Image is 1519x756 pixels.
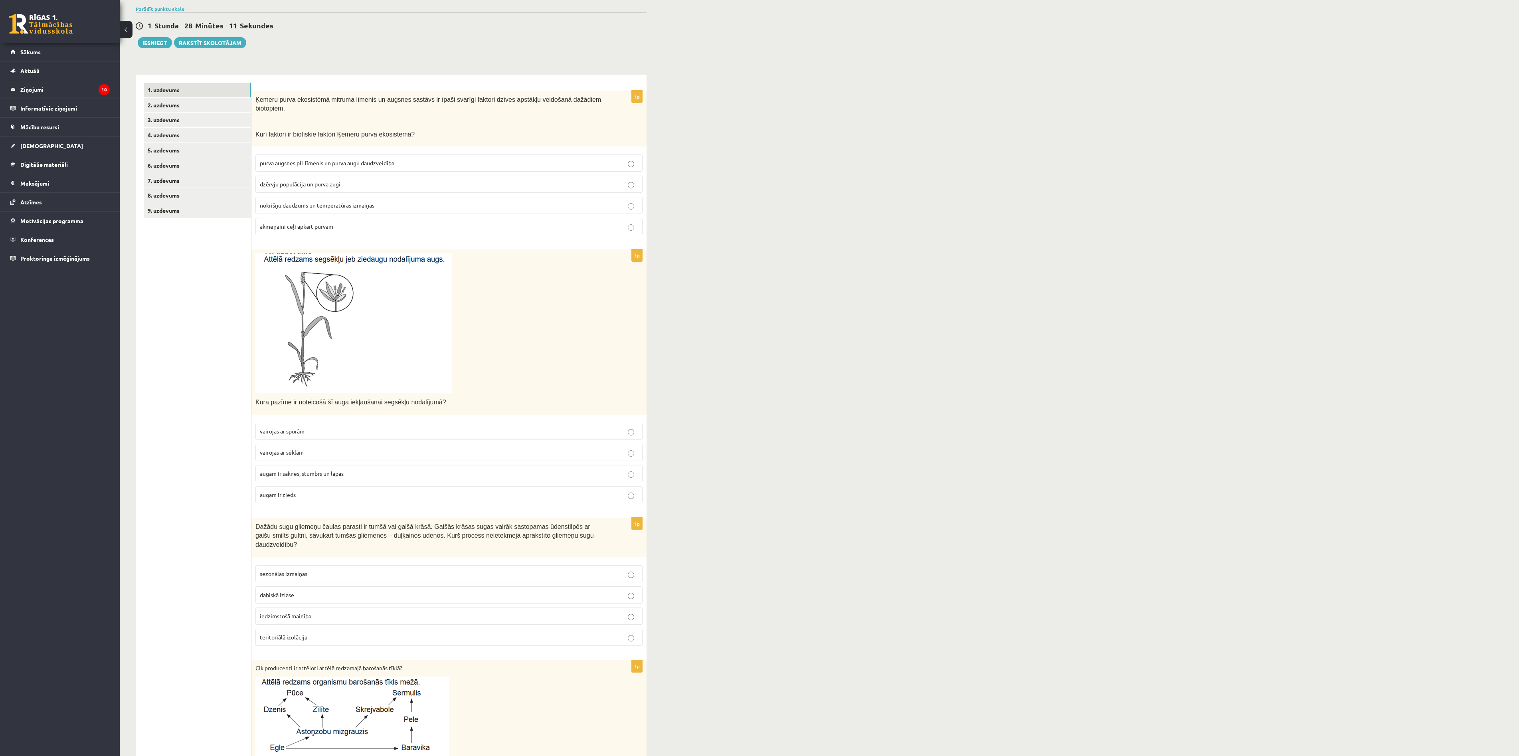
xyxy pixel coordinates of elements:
[260,180,340,188] span: dzērvju populācija un purva augi
[255,96,601,112] span: Ķemeru purva ekosistēmā mitruma līmenis un augsnes sastāvs ir īpaši svarīgi faktori dzīves apstāk...
[628,635,634,641] input: teritoriālā izolācija
[628,471,634,478] input: augam ir saknes, stumbrs un lapas
[10,43,110,61] a: Sākums
[20,80,110,99] legend: Ziņojumi
[10,230,110,249] a: Konferences
[255,131,415,138] span: Kuri faktori ir biotiskie faktori Ķemeru purva ekosistēmā?
[628,161,634,167] input: purva augsnes pH līmenis un purva augu daudzveidība
[260,591,294,598] span: dabiskā izlase
[144,173,251,188] a: 7. uzdevums
[20,48,41,55] span: Sākums
[260,427,305,435] span: vairojas ar sporām
[628,614,634,620] input: iedzimstošā mainība
[628,572,634,578] input: sezonālas izmaiņas
[628,182,634,188] input: dzērvju populācija un purva augi
[154,21,179,30] span: Stunda
[99,84,110,95] i: 10
[255,523,594,548] span: Dažādu sugu gliemeņu čaulas parasti ir tumšā vai gaišā krāsā. Gaišās krāsas sugas vairāk sastopam...
[138,37,172,48] button: Iesniegt
[9,14,73,34] a: Rīgas 1. Tālmācības vidusskola
[260,449,304,456] span: vairojas ar sēklām
[10,99,110,117] a: Informatīvie ziņojumi
[10,137,110,155] a: [DEMOGRAPHIC_DATA]
[10,174,110,192] a: Maksājumi
[628,450,634,457] input: vairojas ar sēklām
[260,612,311,619] span: iedzimstošā mainība
[144,188,251,203] a: 8. uzdevums
[20,174,110,192] legend: Maksājumi
[631,517,643,530] p: 1p
[10,155,110,174] a: Digitālie materiāli
[20,123,59,131] span: Mācību resursi
[628,429,634,435] input: vairojas ar sporām
[628,203,634,210] input: nokrišņu daudzums un temperatūras izmaiņas
[144,113,251,127] a: 3. uzdevums
[144,83,251,97] a: 1. uzdevums
[10,193,110,211] a: Atzīmes
[631,660,643,673] p: 1p
[144,98,251,113] a: 2. uzdevums
[144,158,251,173] a: 6. uzdevums
[174,37,246,48] a: Rakstīt skolotājam
[10,118,110,136] a: Mācību resursi
[255,253,452,393] img: A diagram of a plant AI-generated content may be incorrect.
[260,570,307,577] span: sezonālas izmaiņas
[144,203,251,218] a: 9. uzdevums
[195,21,223,30] span: Minūtes
[20,99,110,117] legend: Informatīvie ziņojumi
[20,217,83,224] span: Motivācijas programma
[20,255,90,262] span: Proktoringa izmēģinājums
[20,236,54,243] span: Konferences
[255,399,446,406] span: Kura pazīme ir noteicošā šī auga iekļaušanai segsēkļu nodalījumā?
[10,249,110,267] a: Proktoringa izmēģinājums
[10,80,110,99] a: Ziņojumi10
[628,224,634,231] input: akmeņaini ceļi apkārt purvam
[260,159,394,166] span: purva augsnes pH līmenis un purva augu daudzveidība
[20,67,40,74] span: Aktuāli
[10,61,110,80] a: Aktuāli
[229,21,237,30] span: 11
[631,90,643,103] p: 1p
[628,593,634,599] input: dabiskā izlase
[260,491,296,498] span: augam ir zieds
[260,202,374,209] span: nokrišņu daudzums un temperatūras izmaiņas
[240,21,273,30] span: Sekundes
[20,198,42,206] span: Atzīmes
[260,223,333,230] span: akmeņaini ceļi apkārt purvam
[631,249,643,262] p: 1p
[628,493,634,499] input: augam ir zieds
[10,212,110,230] a: Motivācijas programma
[260,633,307,641] span: teritoriālā izolācija
[20,161,68,168] span: Digitālie materiāli
[20,142,83,149] span: [DEMOGRAPHIC_DATA]
[148,21,152,30] span: 1
[144,143,251,158] a: 5. uzdevums
[136,6,184,12] a: Parādīt punktu skalu
[184,21,192,30] span: 28
[144,128,251,142] a: 4. uzdevums
[255,664,603,672] p: Cik producenti ir attēloti attēlā redzamajā barošanās tīklā?
[260,470,344,477] span: augam ir saknes, stumbrs un lapas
